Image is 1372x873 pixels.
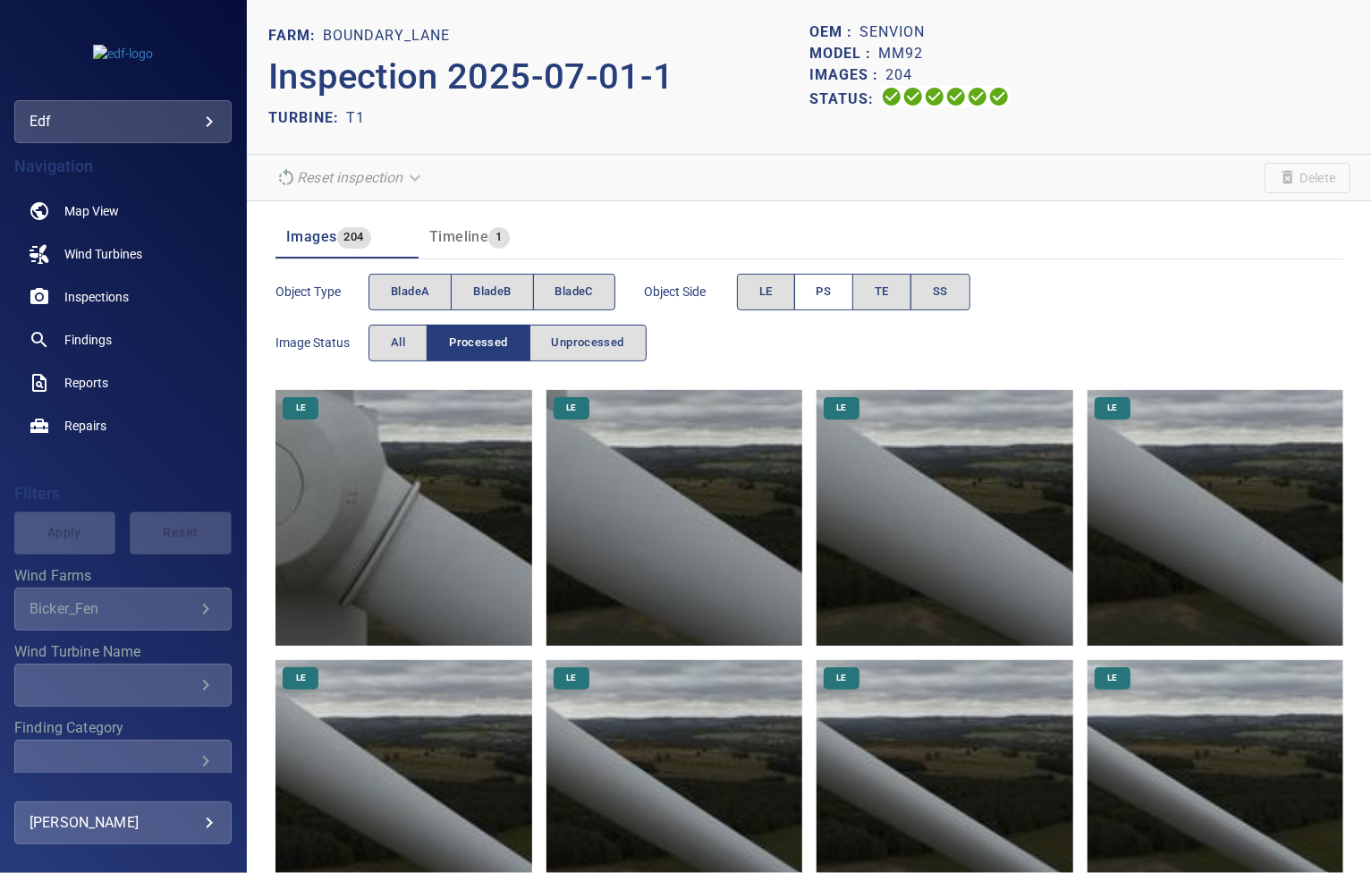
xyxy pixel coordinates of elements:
[488,227,509,248] span: 1
[14,361,232,404] a: reports noActive
[297,169,402,186] em: Reset inspection
[346,107,365,129] p: T1
[391,333,405,353] span: All
[14,233,232,275] a: windturbines noActive
[759,282,773,302] span: LE
[794,274,854,310] button: PS
[368,325,428,361] button: All
[14,157,232,175] h4: Navigation
[64,374,108,392] span: Reports
[988,86,1010,107] svg: Classification 100%
[945,86,967,107] svg: ML Processing 100%
[14,318,232,361] a: findings noActive
[878,43,923,64] p: MM92
[323,25,450,47] p: Boundary_Lane
[14,485,232,503] h4: Filters
[275,334,368,352] span: Image Status
[737,274,795,310] button: LE
[852,274,911,310] button: TE
[14,645,232,659] label: Wind Turbine Name
[967,86,988,107] svg: Matching 100%
[529,325,647,361] button: Unprocessed
[14,100,232,143] div: edf
[449,333,507,353] span: Processed
[533,274,615,310] button: bladeC
[809,86,881,112] p: Status:
[268,25,323,47] p: FARM:
[14,588,232,631] div: Wind Farms
[368,274,452,310] button: bladeA
[875,282,889,302] span: TE
[391,282,429,302] span: bladeA
[368,325,647,361] div: imageStatus
[368,274,615,310] div: objectType
[809,21,860,43] p: OEM :
[885,64,912,86] p: 204
[826,402,858,414] span: LE
[285,402,317,414] span: LE
[14,721,232,735] label: Finding Category
[809,64,885,86] p: Images :
[809,43,878,64] p: Model :
[427,325,529,361] button: Processed
[826,672,858,684] span: LE
[14,740,232,783] div: Finding Category
[860,21,925,43] p: Senvion
[902,86,924,107] svg: Data Formatted 100%
[268,107,346,129] p: TURBINE:
[14,664,232,707] div: Wind Turbine Name
[552,333,624,353] span: Unprocessed
[555,402,587,414] span: LE
[275,283,368,301] span: Object type
[555,282,593,302] span: bladeC
[64,245,142,263] span: Wind Turbines
[881,86,902,107] svg: Uploading 100%
[933,282,948,302] span: SS
[14,404,232,447] a: repairs noActive
[1265,163,1351,193] span: Unable to delete the inspection due to your user permissions
[64,331,112,349] span: Findings
[1097,672,1128,684] span: LE
[64,417,106,435] span: Repairs
[64,288,129,306] span: Inspections
[268,162,431,193] div: Reset inspection
[737,274,970,310] div: objectSide
[30,600,195,617] div: Bicker_Fen
[64,202,119,220] span: Map View
[14,275,232,318] a: inspections noActive
[817,282,832,302] span: PS
[337,227,371,248] span: 204
[924,86,945,107] svg: Selecting 100%
[1097,402,1128,414] span: LE
[285,672,317,684] span: LE
[555,672,587,684] span: LE
[644,283,737,301] span: Object Side
[451,274,533,310] button: bladeB
[14,569,232,583] label: Wind Farms
[910,274,970,310] button: SS
[14,190,232,233] a: map noActive
[286,228,336,245] span: Images
[473,282,511,302] span: bladeB
[268,162,431,193] div: Unable to reset the inspection due to your user permissions
[429,228,488,245] span: Timeline
[93,45,153,63] img: edf-logo
[30,809,216,837] div: [PERSON_NAME]
[268,50,809,104] p: Inspection 2025-07-01-1
[30,107,216,136] div: edf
